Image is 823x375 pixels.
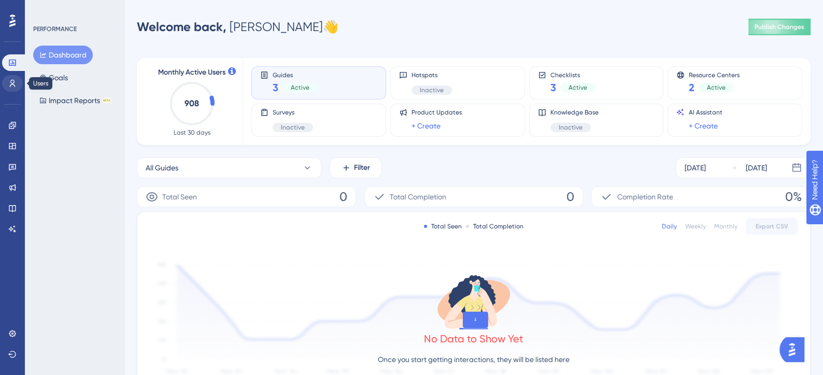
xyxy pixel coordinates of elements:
[137,157,321,178] button: All Guides
[33,68,74,87] button: Goals
[707,83,726,92] span: Active
[411,108,462,117] span: Product Updates
[33,25,77,33] div: PERFORMANCE
[378,353,570,366] p: Once you start getting interactions, they will be listed here
[33,91,118,110] button: Impact ReportsBETA
[755,23,804,31] span: Publish Changes
[689,71,740,78] span: Resource Centers
[689,108,722,117] span: AI Assistant
[273,80,278,95] span: 3
[390,191,446,203] span: Total Completion
[550,80,556,95] span: 3
[746,218,798,235] button: Export CSV
[559,123,583,132] span: Inactive
[137,19,338,35] div: [PERSON_NAME] 👋
[24,3,65,15] span: Need Help?
[685,222,706,230] div: Weekly
[137,19,226,34] span: Welcome back,
[158,66,225,79] span: Monthly Active Users
[424,331,523,346] div: No Data to Show Yet
[550,71,595,78] span: Checklists
[756,222,788,230] span: Export CSV
[569,83,587,92] span: Active
[689,120,718,132] a: + Create
[685,162,706,174] div: [DATE]
[746,162,767,174] div: [DATE]
[662,222,677,230] div: Daily
[33,46,93,64] button: Dashboard
[714,222,737,230] div: Monthly
[411,71,452,79] span: Hotspots
[185,98,199,108] text: 908
[354,162,370,174] span: Filter
[146,162,178,174] span: All Guides
[617,191,673,203] span: Completion Rate
[281,123,305,132] span: Inactive
[339,189,347,205] span: 0
[748,19,811,35] button: Publish Changes
[291,83,309,92] span: Active
[330,157,381,178] button: Filter
[566,189,574,205] span: 0
[411,120,441,132] a: + Create
[550,108,599,117] span: Knowledge Base
[779,334,811,365] iframe: UserGuiding AI Assistant Launcher
[466,222,523,230] div: Total Completion
[424,222,462,230] div: Total Seen
[785,189,802,205] span: 0%
[689,80,694,95] span: 2
[162,191,197,203] span: Total Seen
[420,86,444,94] span: Inactive
[273,71,318,78] span: Guides
[174,128,210,137] span: Last 30 days
[102,98,111,103] div: BETA
[273,108,313,117] span: Surveys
